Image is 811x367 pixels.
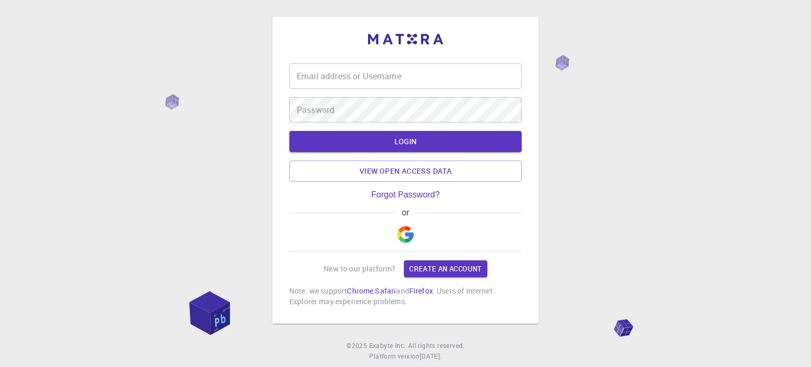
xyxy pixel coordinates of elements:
span: All rights reserved. [408,341,465,351]
a: Exabyte Inc. [369,341,406,351]
span: or [397,208,414,218]
a: Firefox [409,286,433,296]
a: Create an account [404,260,487,277]
span: Platform version [369,351,419,362]
span: © 2025 [346,341,369,351]
a: Chrome [347,286,373,296]
a: [DATE]. [420,351,442,362]
a: View open access data [289,161,522,182]
p: Note: we support , and . Users of Internet Explorer may experience problems. [289,286,522,307]
a: Forgot Password? [371,190,440,200]
a: Safari [375,286,396,296]
span: Exabyte Inc. [369,341,406,350]
span: [DATE] . [420,352,442,360]
button: LOGIN [289,131,522,152]
p: New to our platform? [324,264,395,274]
img: Google [397,226,414,243]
